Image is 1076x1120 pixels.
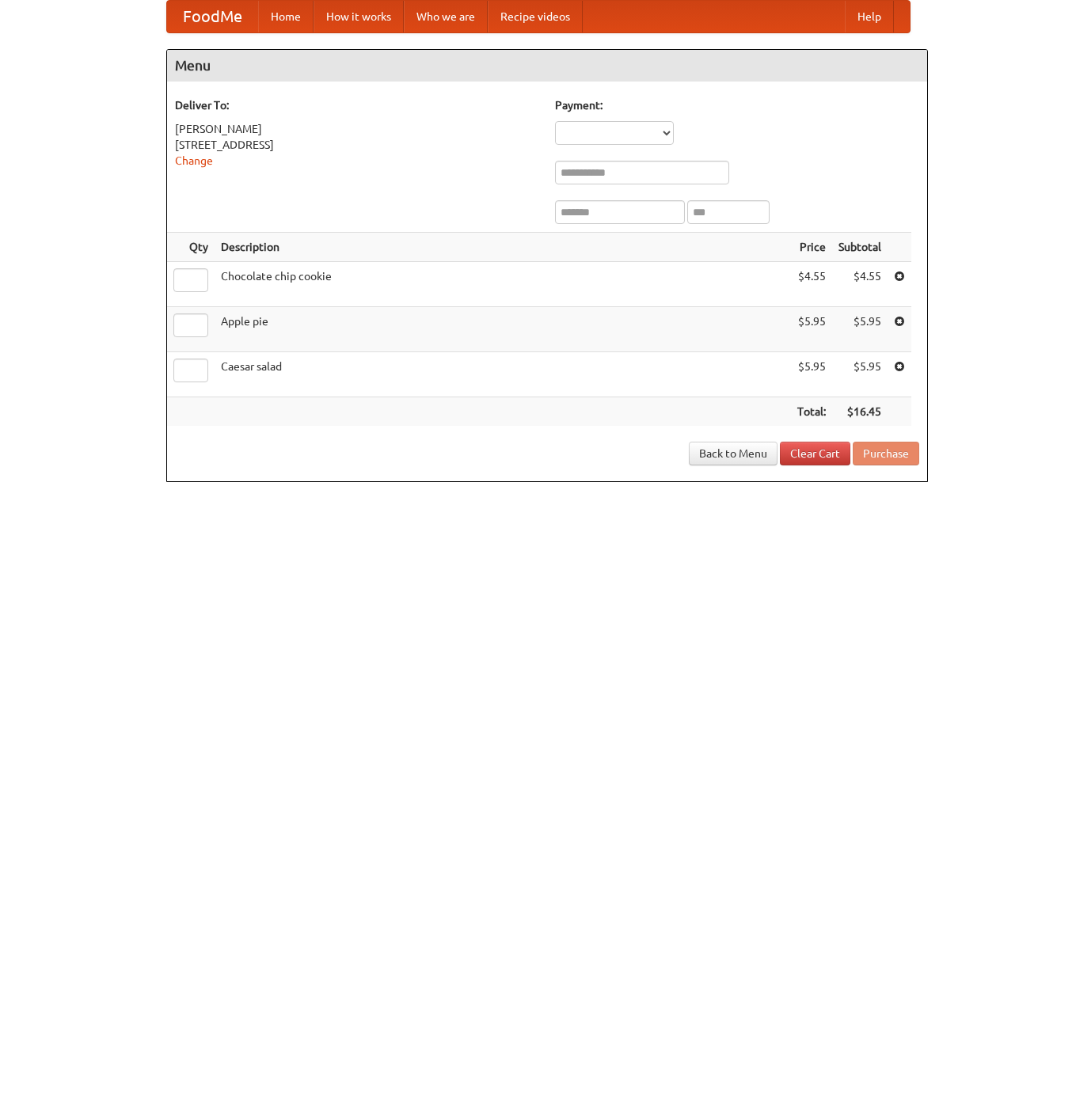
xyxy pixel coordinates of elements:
[175,121,539,137] div: [PERSON_NAME]
[791,307,832,352] td: $5.95
[832,307,888,352] td: $5.95
[791,233,832,262] th: Price
[845,1,894,32] a: Help
[853,442,919,465] button: Purchase
[215,307,791,352] td: Apple pie
[175,97,539,113] h5: Deliver To:
[167,233,215,262] th: Qty
[555,97,919,113] h5: Payment:
[780,442,850,465] a: Clear Cart
[832,262,888,307] td: $4.55
[314,1,404,32] a: How it works
[175,137,539,153] div: [STREET_ADDRESS]
[791,352,832,397] td: $5.95
[258,1,314,32] a: Home
[488,1,583,32] a: Recipe videos
[791,262,832,307] td: $4.55
[404,1,488,32] a: Who we are
[832,233,888,262] th: Subtotal
[689,442,778,465] a: Back to Menu
[215,262,791,307] td: Chocolate chip cookie
[167,50,927,82] h4: Menu
[215,352,791,397] td: Caesar salad
[791,397,832,427] th: Total:
[832,352,888,397] td: $5.95
[167,1,258,32] a: FoodMe
[215,233,791,262] th: Description
[832,397,888,427] th: $16.45
[175,154,213,167] a: Change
